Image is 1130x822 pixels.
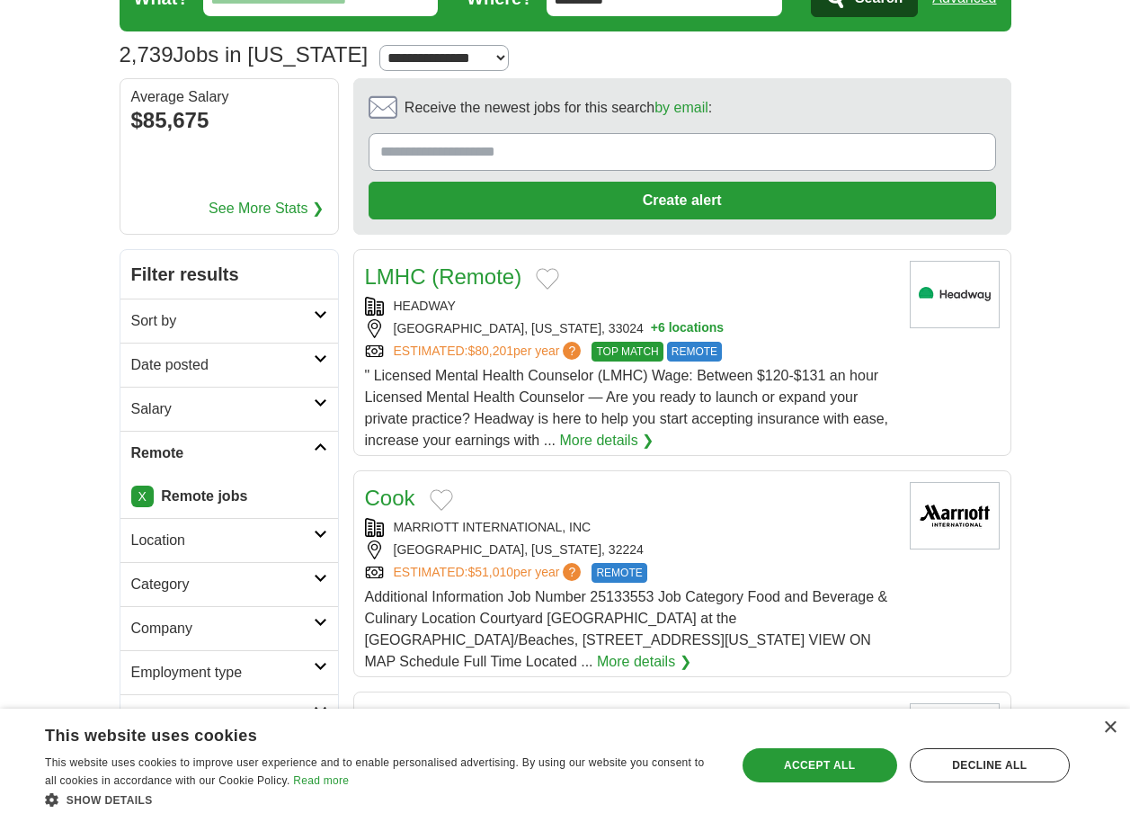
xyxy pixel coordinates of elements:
span: Receive the newest jobs for this search : [405,97,712,119]
a: Employment type [120,650,338,694]
a: X [131,486,154,507]
span: $51,010 [467,565,513,579]
a: Salary [120,387,338,431]
span: Additional Information Job Number 25133553 Job Category Food and Beverage & Culinary Location Cou... [365,589,888,669]
a: LMHC (Remote) [365,264,522,289]
div: $85,675 [131,104,327,137]
span: This website uses cookies to improve user experience and to enable personalised advertising. By u... [45,756,704,787]
h2: Company [131,618,314,639]
a: Hours [120,694,338,738]
span: ? [563,563,581,581]
h2: Location [131,530,314,551]
h2: Salary [131,398,314,420]
span: Show details [67,794,153,807]
img: Headway logo [910,261,1000,328]
div: This website uses cookies [45,719,671,746]
div: Average Salary [131,90,327,104]
a: HEADWAY [394,299,456,313]
a: More details ❯ [597,651,691,673]
img: Marriott International logo [910,482,1000,549]
span: + [651,319,658,338]
a: Remote [120,431,338,475]
a: by email [654,100,708,115]
button: Create alert [369,182,996,219]
h2: Employment type [131,662,314,684]
a: St. [PERSON_NAME] [365,707,574,731]
span: REMOTE [667,342,722,362]
div: Decline all [910,748,1070,782]
h2: Sort by [131,310,314,332]
div: [GEOGRAPHIC_DATA], [US_STATE], 32224 [365,541,895,559]
h2: Filter results [120,250,338,299]
img: Marriott International logo [910,703,1000,771]
span: TOP MATCH [592,342,663,362]
div: Show details [45,791,716,809]
span: $80,201 [467,344,513,358]
a: More details ❯ [560,430,654,451]
h2: Remote [131,442,314,464]
h1: Jobs in [US_STATE] [120,42,369,67]
a: See More Stats ❯ [209,198,324,219]
a: Read more, opens a new window [293,774,349,787]
a: Sort by [120,299,338,343]
strong: Remote jobs [161,488,247,504]
a: ESTIMATED:$51,010per year? [394,563,585,583]
a: Cook [365,486,415,510]
a: Company [120,606,338,650]
a: MARRIOTT INTERNATIONAL, INC [394,520,592,534]
button: +6 locations [651,319,724,338]
div: [GEOGRAPHIC_DATA], [US_STATE], 33024 [365,319,895,338]
h2: Date posted [131,354,314,376]
button: Add to favorite jobs [536,268,559,290]
h2: Category [131,574,314,595]
span: ? [563,342,581,360]
span: " Licensed Mental Health Counselor (LMHC) Wage: Between $120-$131 an hour Licensed Mental Health ... [365,368,889,448]
a: ESTIMATED:$80,201per year? [394,342,585,362]
button: Add to favorite jobs [430,489,453,511]
h2: Hours [131,706,314,728]
a: Category [120,562,338,606]
span: REMOTE [592,563,646,583]
a: Location [120,518,338,562]
span: 2,739 [120,39,174,71]
div: Close [1103,721,1117,735]
a: Date posted [120,343,338,387]
div: Accept all [743,748,897,782]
